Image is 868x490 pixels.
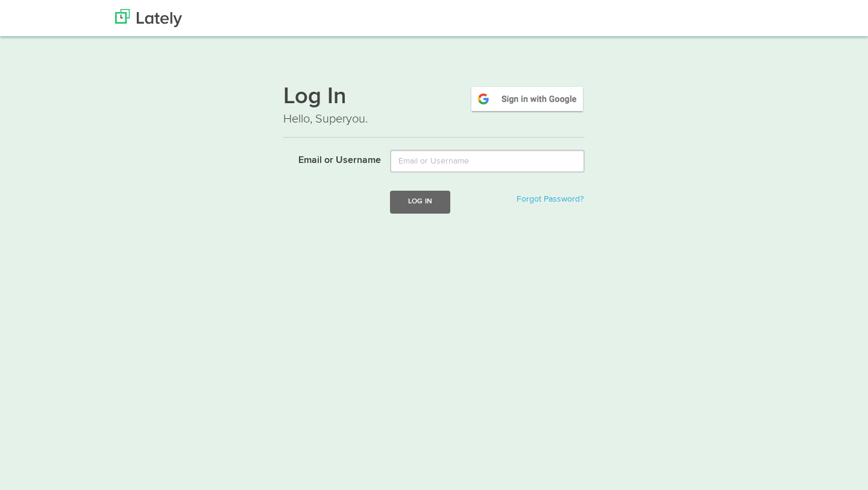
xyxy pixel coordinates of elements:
h1: Log In [283,85,585,110]
a: Forgot Password? [517,195,583,203]
label: Email or Username [274,150,381,168]
img: google-signin.png [470,85,585,113]
p: Hello, Superyou. [283,110,585,128]
button: Log In [390,191,450,213]
input: Email or Username [390,150,585,173]
img: Lately [115,9,182,27]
